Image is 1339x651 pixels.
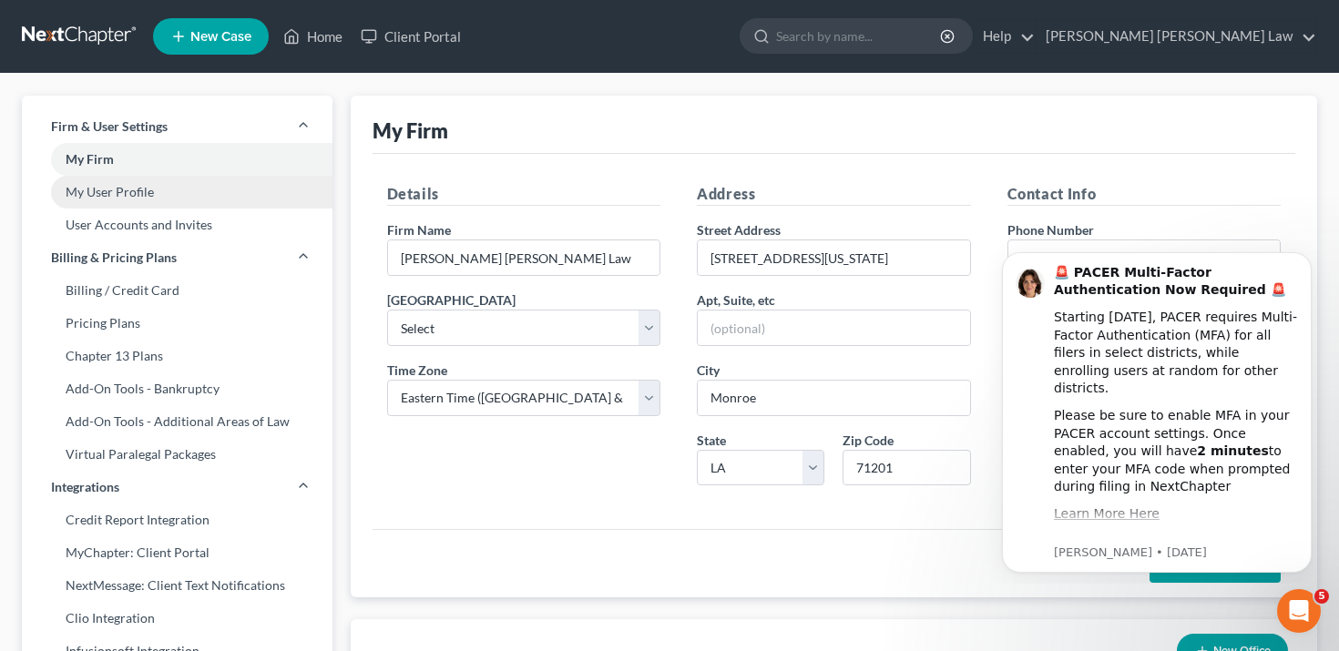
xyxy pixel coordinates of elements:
[1007,220,1094,239] label: Phone Number
[843,450,970,486] input: XXXXX
[974,20,1035,53] a: Help
[697,183,971,206] h5: Address
[51,249,177,267] span: Billing & Pricing Plans
[776,19,943,53] input: Search by name...
[22,176,332,209] a: My User Profile
[387,361,447,380] label: Time Zone
[22,504,332,536] a: Credit Report Integration
[22,405,332,438] a: Add-On Tools - Additional Areas of Law
[22,110,332,143] a: Firm & User Settings
[51,117,168,136] span: Firm & User Settings
[22,241,332,274] a: Billing & Pricing Plans
[697,220,781,239] label: Street Address
[22,143,332,176] a: My Firm
[352,20,470,53] a: Client Portal
[79,309,323,325] p: Message from Emma, sent 5w ago
[698,310,970,345] input: (optional)
[1007,183,1282,206] h5: Contact Info
[698,381,970,415] input: Enter city...
[387,290,516,310] label: [GEOGRAPHIC_DATA]
[697,361,720,380] label: City
[22,471,332,504] a: Integrations
[22,569,332,602] a: NextMessage: Client Text Notifications
[22,209,332,241] a: User Accounts and Invites
[698,240,970,275] input: Enter address...
[22,536,332,569] a: MyChapter: Client Portal
[22,340,332,372] a: Chapter 13 Plans
[22,274,332,307] a: Billing / Credit Card
[79,298,322,366] i: We use the Salesforce Authenticator app for MFA at NextChapter and other users are reporting the ...
[22,372,332,405] a: Add-On Tools - Bankruptcy
[51,478,119,496] span: Integrations
[373,117,448,144] div: My Firm
[22,438,332,471] a: Virtual Paralegal Packages
[190,30,251,44] span: New Case
[22,602,332,635] a: Clio Integration
[387,183,661,206] h5: Details
[387,222,451,238] span: Firm Name
[22,307,332,340] a: Pricing Plans
[1277,589,1321,633] iframe: Intercom live chat
[1037,20,1316,53] a: [PERSON_NAME] [PERSON_NAME] Law
[975,236,1339,584] iframe: Intercom notifications message
[697,431,726,450] label: State
[274,20,352,53] a: Home
[388,240,660,275] input: Enter name...
[697,290,775,310] label: Apt, Suite, etc
[843,431,894,450] label: Zip Code
[1314,589,1329,604] span: 5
